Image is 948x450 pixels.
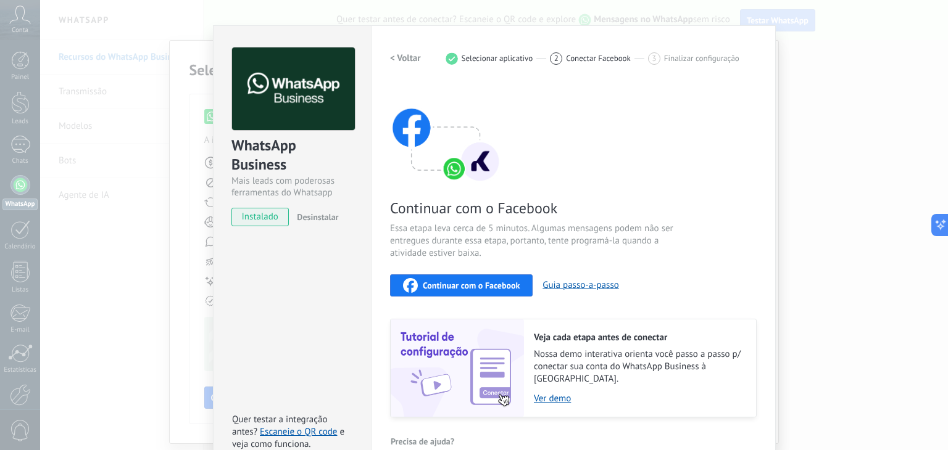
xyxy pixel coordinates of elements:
[390,274,533,297] button: Continuar com o Facebook
[423,281,520,290] span: Continuar com o Facebook
[292,208,338,226] button: Desinstalar
[231,175,353,198] div: Mais leads com poderosas ferramentas do Whatsapp
[652,53,656,63] span: 3
[390,47,421,70] button: < Voltar
[390,84,501,183] img: connect with facebook
[231,136,353,175] div: WhatsApp Business
[390,198,684,218] span: Continuar com o Facebook
[390,52,421,64] h2: < Voltar
[462,54,533,63] span: Selecionar aplicativo
[391,437,454,446] span: Precisa de ajuda?
[390,223,684,260] span: Essa etapa leva cerca de 5 minutos. Algumas mensagens podem não ser entregues durante essa etapa,...
[260,426,337,438] a: Escaneie o QR code
[232,208,288,226] span: instalado
[534,393,744,404] a: Ver demo
[566,54,631,63] span: Conectar Facebook
[534,332,744,343] h2: Veja cada etapa antes de conectar
[543,279,618,291] button: Guia passo-a-passo
[297,211,338,223] span: Desinstalar
[664,54,739,63] span: Finalizar configuração
[534,348,744,385] span: Nossa demo interativa orienta você passo a passo p/ conectar sua conta do WhatsApp Business à [GE...
[232,426,344,450] span: e veja como funciona.
[232,414,327,438] span: Quer testar a integração antes?
[232,47,355,131] img: logo_main.png
[554,53,559,63] span: 2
